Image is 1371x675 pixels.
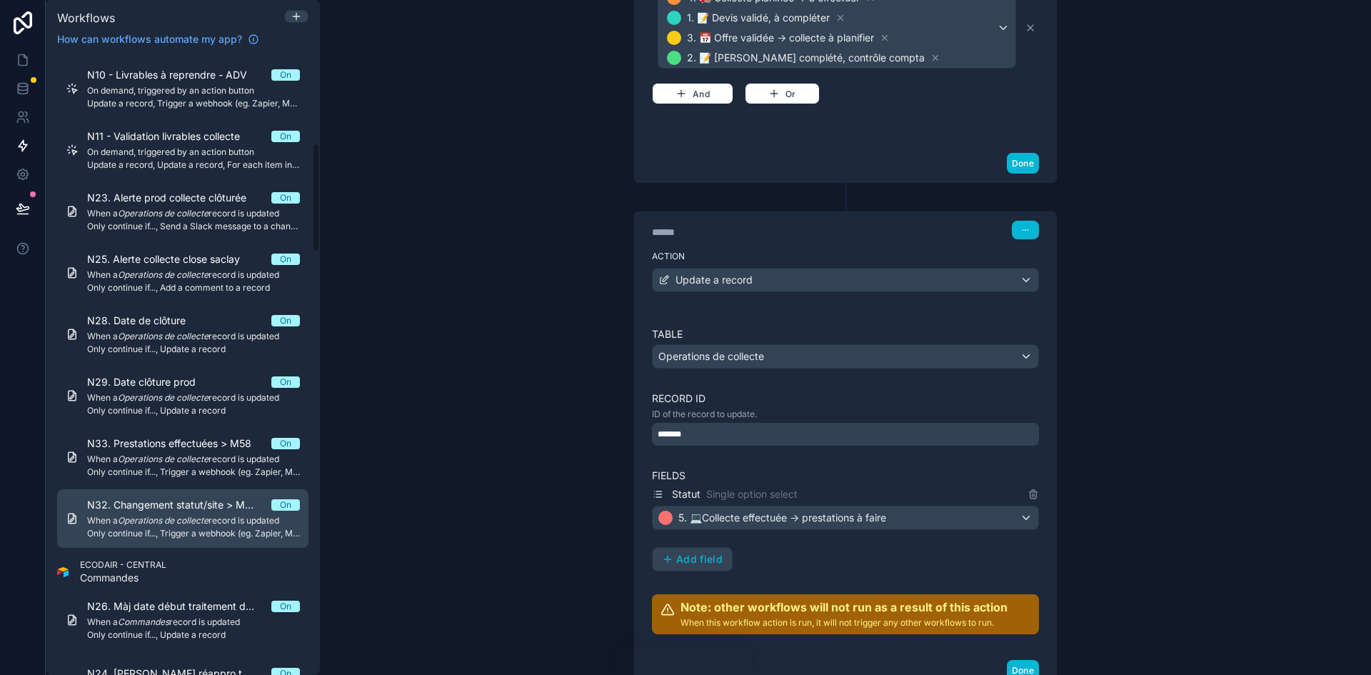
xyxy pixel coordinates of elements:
button: Done [1007,153,1039,174]
button: Update a record [652,268,1039,292]
button: Or [745,83,820,104]
span: Single option select [706,487,798,501]
button: And [652,83,733,104]
span: Update a record [676,273,753,287]
h2: Note: other workflows will not run as a result of this action [681,600,1008,614]
span: 1. 📝 Devis validé, à compléter [687,11,830,25]
label: Fields [652,469,1039,483]
a: How can workflows automate my app? [51,32,265,46]
button: Add field [653,548,732,571]
span: Add field [676,553,723,566]
label: Record ID [652,391,1039,406]
p: When this workflow action is run, it will not trigger any other workflows to run. [681,617,1008,629]
span: 2. 📝 [PERSON_NAME] complété, contrôle compta [687,51,925,65]
label: Action [652,251,1039,262]
span: Workflows [57,11,115,25]
span: How can workflows automate my app? [57,32,242,46]
span: Operations de collecte [658,349,764,364]
button: Add field [652,547,733,571]
span: 5. 💻Collecte effectuée -> prestations à faire [678,511,886,525]
button: Operations de collecte [652,344,1039,369]
p: ID of the record to update. [652,409,1039,420]
span: Statut [672,487,700,501]
span: 3. 📅 Offre validée -> collecte à planifier [687,31,874,45]
label: Table [652,327,1039,341]
button: 5. 💻Collecte effectuée -> prestations à faire [652,506,1039,530]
